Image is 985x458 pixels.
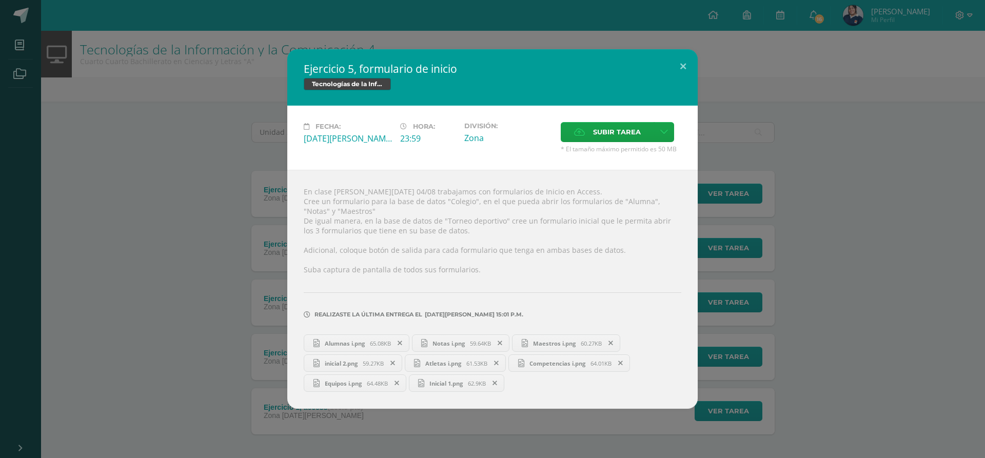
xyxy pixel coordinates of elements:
[363,360,384,367] span: 59.27KB
[320,340,370,347] span: Alumnas i.png
[370,340,391,347] span: 65.08KB
[464,122,553,130] label: División:
[400,133,456,144] div: 23:59
[668,49,698,84] button: Close (Esc)
[420,360,466,367] span: Atletas i.png
[590,360,612,367] span: 64.01KB
[412,334,510,352] a: Notas i.png 59.64KB
[413,123,435,130] span: Hora:
[427,340,470,347] span: Notas i.png
[524,360,590,367] span: Competencias i.png
[612,357,629,369] span: Remover entrega
[320,360,363,367] span: inicial 2.png
[388,377,406,389] span: Remover entrega
[304,133,392,144] div: [DATE][PERSON_NAME]
[320,380,367,387] span: Equipos i.png
[561,145,681,153] span: * El tamaño máximo permitido es 50 MB
[464,132,553,144] div: Zona
[468,380,486,387] span: 62.9KB
[470,340,491,347] span: 59.64KB
[581,340,602,347] span: 60.27KB
[384,357,402,369] span: Remover entrega
[304,78,391,90] span: Tecnologías de la Información y la Comunicación 4
[405,354,506,372] a: Atletas i.png 61.53KB
[424,380,468,387] span: Inicial 1.png
[593,123,641,142] span: Subir tarea
[287,170,698,409] div: En clase [PERSON_NAME][DATE] 04/08 trabajamos con formularios de Inicio en Access. Cree un formul...
[314,311,422,318] span: Realizaste la última entrega el
[367,380,388,387] span: 64.48KB
[528,340,581,347] span: Maestros i.png
[304,374,406,392] a: Equipos i.png 64.48KB
[304,354,402,372] a: inicial 2.png 59.27KB
[488,357,505,369] span: Remover entrega
[508,354,630,372] a: Competencias i.png 64.01KB
[512,334,620,352] a: Maestros i.png 60.27KB
[602,337,620,349] span: Remover entrega
[491,337,509,349] span: Remover entrega
[409,374,505,392] a: Inicial 1.png 62.9KB
[486,377,504,389] span: Remover entrega
[391,337,409,349] span: Remover entrega
[304,334,409,352] a: Alumnas i.png 65.08KB
[466,360,487,367] span: 61.53KB
[304,62,681,76] h2: Ejercicio 5, formulario de inicio
[316,123,341,130] span: Fecha:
